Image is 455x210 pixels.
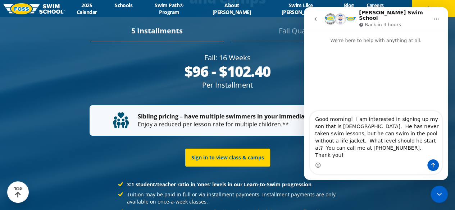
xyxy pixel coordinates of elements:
a: Sign in to view class & camps [185,149,270,167]
a: Careers [360,2,390,9]
div: TOP [14,187,22,198]
a: 2025 Calendar [65,2,109,15]
div: Fall: 16 Weeks [90,53,365,63]
a: Swim Path® Program [139,2,200,15]
div: 5 Installments [90,25,224,41]
p: Enjoy a reduced per lesson rate for multiple children.** [113,112,342,129]
strong: Sibling pricing – have multiple swimmers in your immediate family? [138,112,333,120]
a: Blog [337,2,360,9]
img: FOSS Swim School Logo [4,3,65,14]
a: Swim Like [PERSON_NAME] [264,2,337,15]
a: Schools [109,2,139,9]
li: Tuition may be paid in full or via installment payments. Installment payments are only available ... [118,191,337,205]
div: $96 - $102.40 [90,63,365,80]
div: Fall Quarter [231,25,365,41]
img: tuition-family-children.svg [113,112,129,128]
iframe: Intercom live chat [304,7,448,180]
div: Per Installment [90,80,365,90]
a: About [PERSON_NAME] [200,2,264,15]
iframe: Intercom live chat [431,186,448,203]
strong: 3:1 student/teacher ratio in ‘ones’ levels in our Learn-to-Swim progression [127,181,311,188]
